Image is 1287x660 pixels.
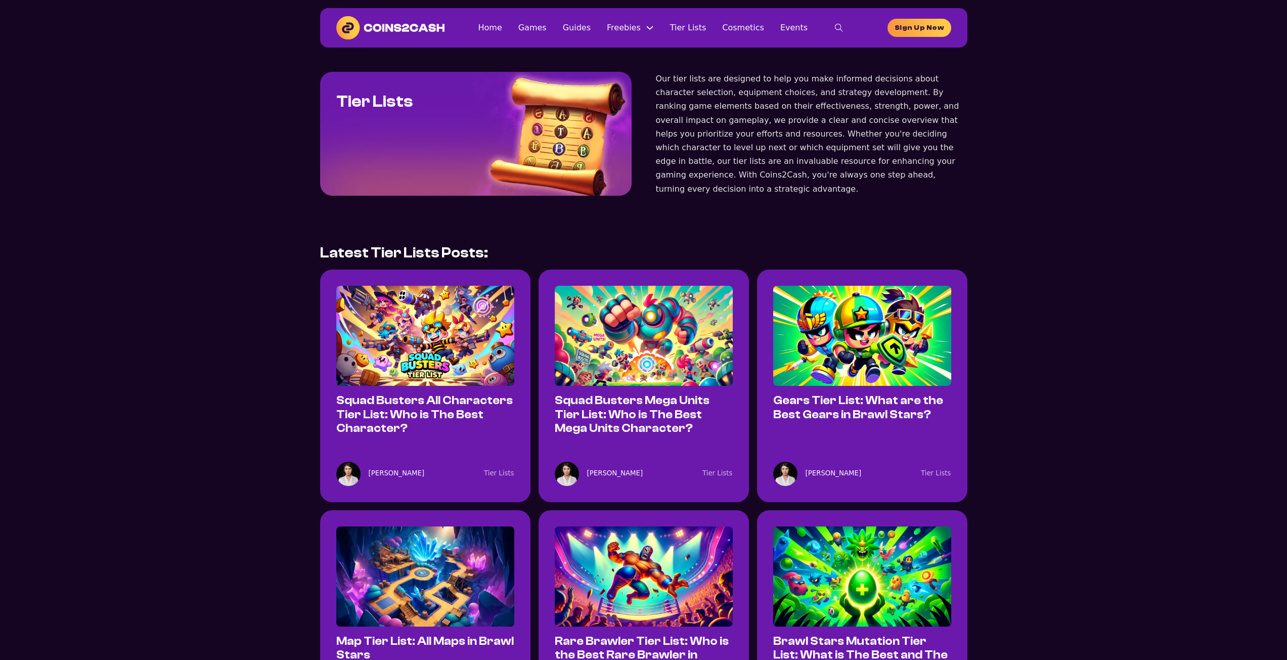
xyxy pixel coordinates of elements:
[555,462,579,486] img: <img alt='Avatar image of Ivana Kegalj' src='https://secure.gravatar.com/avatar/d90b627804aa50d84...
[773,462,797,486] img: <img alt='Avatar image of Ivana Kegalj' src='https://secure.gravatar.com/avatar/d90b627804aa50d84...
[780,21,808,34] a: Events
[773,394,943,421] a: Gears Tier List: What are the Best Gears in Brawl Stars?
[587,468,643,479] a: [PERSON_NAME]
[336,394,513,435] a: Squad Busters All Characters Tier List: Who is The Best Character?
[336,92,413,112] h1: Tier Lists
[806,468,862,479] a: [PERSON_NAME]
[369,468,425,479] a: [PERSON_NAME]
[722,21,764,34] a: Cosmetics
[921,469,951,477] a: Tier Lists
[773,286,951,386] img: Brawl Stars gears list
[336,286,514,386] img: Squad Busters all characters tier list
[555,286,733,386] img: Squad Busters mega units tier list
[646,24,654,32] button: Freebies Sub menu
[773,526,951,627] img: Brawl Stars mutation hyper healing
[656,74,959,194] span: Our tier lists are designed to help you make informed decisions about character selection, equipm...
[670,21,706,34] a: Tier Lists
[555,526,733,627] img: El Primo in Brawl Stars game
[607,21,641,34] a: Freebies
[478,21,502,34] a: Home
[518,21,547,34] a: Games
[563,21,591,34] a: Guides
[336,462,361,486] img: <img alt='Avatar image of Ivana Kegalj' src='https://secure.gravatar.com/avatar/d90b627804aa50d84...
[555,394,709,435] a: Squad Busters Mega Units Tier List: Who is The Best Mega Units Character?
[824,18,854,38] button: toggle search
[702,469,733,477] a: Tier Lists
[336,526,514,627] img: Brawl Stars hard rock mine illustration
[887,19,951,37] a: homepage
[484,469,514,477] a: Tier Lists
[336,16,445,39] img: Coins2Cash Logo
[320,244,488,262] h2: Latest Tier Lists Posts:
